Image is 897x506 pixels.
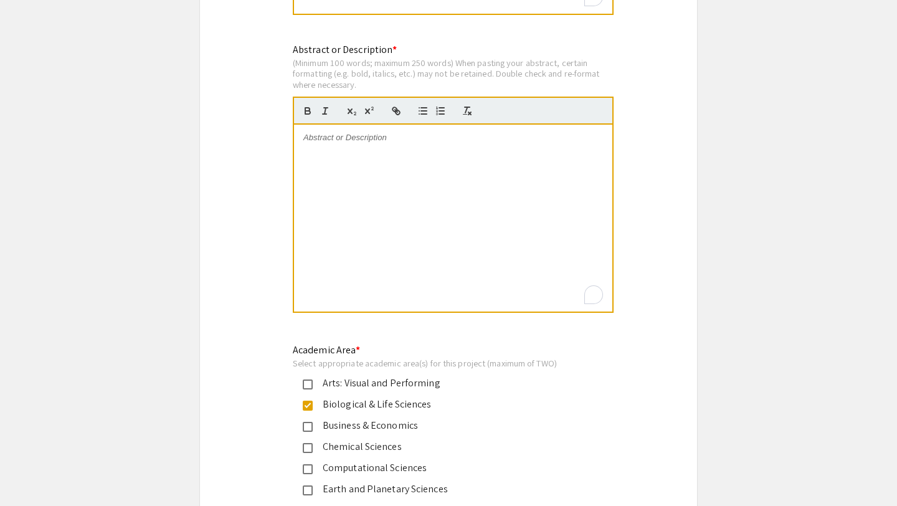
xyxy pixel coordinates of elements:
div: Earth and Planetary Sciences [313,482,574,497]
mat-label: Abstract or Description [293,43,397,56]
div: (Minimum 100 words; maximum 250 words) When pasting your abstract, certain formatting (e.g. bold,... [293,57,614,90]
div: To enrich screen reader interactions, please activate Accessibility in Grammarly extension settings [294,125,612,312]
iframe: Chat [9,450,53,497]
div: Biological & Life Sciences [313,397,574,412]
div: Business & Economics [313,418,574,433]
div: Select appropriate academic area(s) for this project (maximum of TWO) [293,358,584,369]
div: Arts: Visual and Performing [313,376,574,391]
mat-label: Academic Area [293,343,360,356]
div: Chemical Sciences [313,439,574,454]
div: Computational Sciences [313,461,574,475]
